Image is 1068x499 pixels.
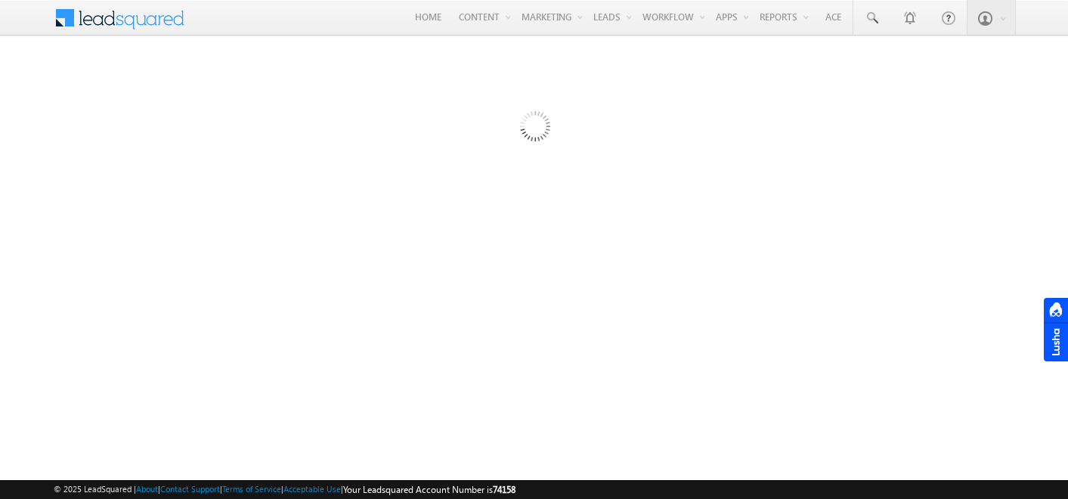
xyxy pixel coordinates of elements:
a: Terms of Service [222,484,281,494]
span: 74158 [493,484,515,495]
a: Acceptable Use [283,484,341,494]
a: About [136,484,158,494]
span: © 2025 LeadSquared | | | | | [54,482,515,497]
img: Loading... [456,51,612,207]
span: Your Leadsquared Account Number is [343,484,515,495]
a: Contact Support [160,484,220,494]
